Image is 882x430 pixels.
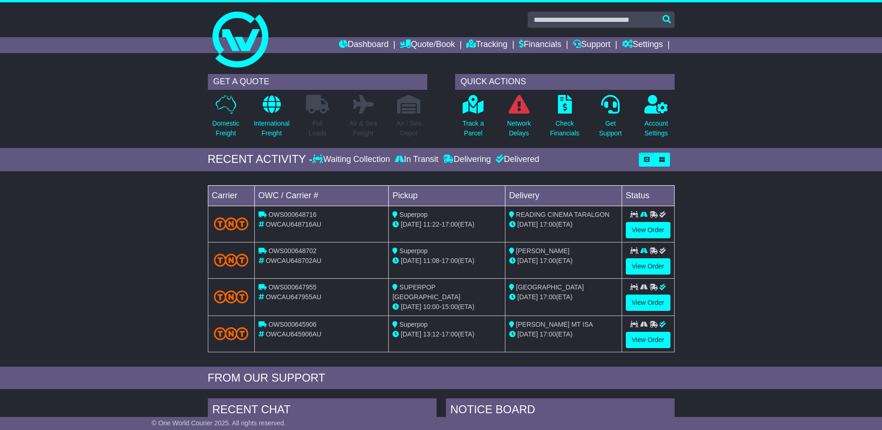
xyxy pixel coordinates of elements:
[517,293,538,301] span: [DATE]
[392,155,441,165] div: In Transit
[446,398,675,423] div: NOTICE BOARD
[517,330,538,338] span: [DATE]
[265,293,321,301] span: OWCAU647955AU
[423,330,439,338] span: 13:12
[265,330,321,338] span: OWCAU645906AU
[268,247,317,255] span: OWS000648702
[441,155,493,165] div: Delivering
[622,185,674,206] td: Status
[442,330,458,338] span: 17:00
[253,94,290,143] a: InternationalFreight
[152,419,286,427] span: © One World Courier 2025. All rights reserved.
[509,256,618,266] div: (ETA)
[312,155,392,165] div: Waiting Collection
[462,94,484,143] a: Track aParcel
[516,211,610,218] span: READING CINEMA TARALGON
[540,330,556,338] span: 17:00
[392,283,460,301] span: SUPERPOP [GEOGRAPHIC_DATA]
[644,94,669,143] a: AccountSettings
[573,37,610,53] a: Support
[516,247,570,255] span: [PERSON_NAME]
[306,119,329,138] p: Full Loads
[208,185,254,206] td: Carrier
[214,217,249,230] img: TNT_Domestic.png
[442,303,458,310] span: 15:00
[208,398,437,423] div: RECENT CHAT
[214,327,249,340] img: TNT_Domestic.png
[598,94,622,143] a: GetSupport
[212,119,239,138] p: Domestic Freight
[212,94,239,143] a: DomesticFreight
[392,329,501,339] div: - (ETA)
[401,221,421,228] span: [DATE]
[423,303,439,310] span: 10:00
[401,257,421,264] span: [DATE]
[268,211,317,218] span: OWS000648716
[626,222,670,238] a: View Order
[455,74,675,90] div: QUICK ACTIONS
[540,221,556,228] span: 17:00
[392,302,501,312] div: - (ETA)
[399,211,428,218] span: Superpop
[540,293,556,301] span: 17:00
[599,119,622,138] p: Get Support
[509,220,618,229] div: (ETA)
[507,119,531,138] p: Network Delays
[517,221,538,228] span: [DATE]
[400,37,455,53] a: Quote/Book
[463,119,484,138] p: Track a Parcel
[208,371,675,385] div: FROM OUR SUPPORT
[509,329,618,339] div: (ETA)
[254,119,290,138] p: International Freight
[401,303,421,310] span: [DATE]
[214,254,249,266] img: TNT_Domestic.png
[399,247,428,255] span: Superpop
[506,94,531,143] a: NetworkDelays
[626,295,670,311] a: View Order
[399,321,428,328] span: Superpop
[466,37,507,53] a: Tracking
[339,37,389,53] a: Dashboard
[397,119,422,138] p: Air / Sea Depot
[505,185,622,206] td: Delivery
[392,220,501,229] div: - (ETA)
[423,257,439,264] span: 11:08
[208,74,427,90] div: GET A QUOTE
[540,257,556,264] span: 17:00
[644,119,668,138] p: Account Settings
[208,153,313,166] div: RECENT ACTIVITY -
[389,185,505,206] td: Pickup
[493,155,539,165] div: Delivered
[214,290,249,303] img: TNT_Domestic.png
[423,221,439,228] span: 11:22
[626,332,670,348] a: View Order
[442,221,458,228] span: 17:00
[622,37,663,53] a: Settings
[550,94,580,143] a: CheckFinancials
[519,37,561,53] a: Financials
[516,283,584,291] span: [GEOGRAPHIC_DATA]
[442,257,458,264] span: 17:00
[516,321,593,328] span: [PERSON_NAME] MT ISA
[350,119,377,138] p: Air & Sea Freight
[509,292,618,302] div: (ETA)
[517,257,538,264] span: [DATE]
[401,330,421,338] span: [DATE]
[626,258,670,275] a: View Order
[268,283,317,291] span: OWS000647955
[392,256,501,266] div: - (ETA)
[550,119,579,138] p: Check Financials
[254,185,389,206] td: OWC / Carrier #
[265,257,321,264] span: OWCAU648702AU
[265,221,321,228] span: OWCAU648716AU
[268,321,317,328] span: OWS000645906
